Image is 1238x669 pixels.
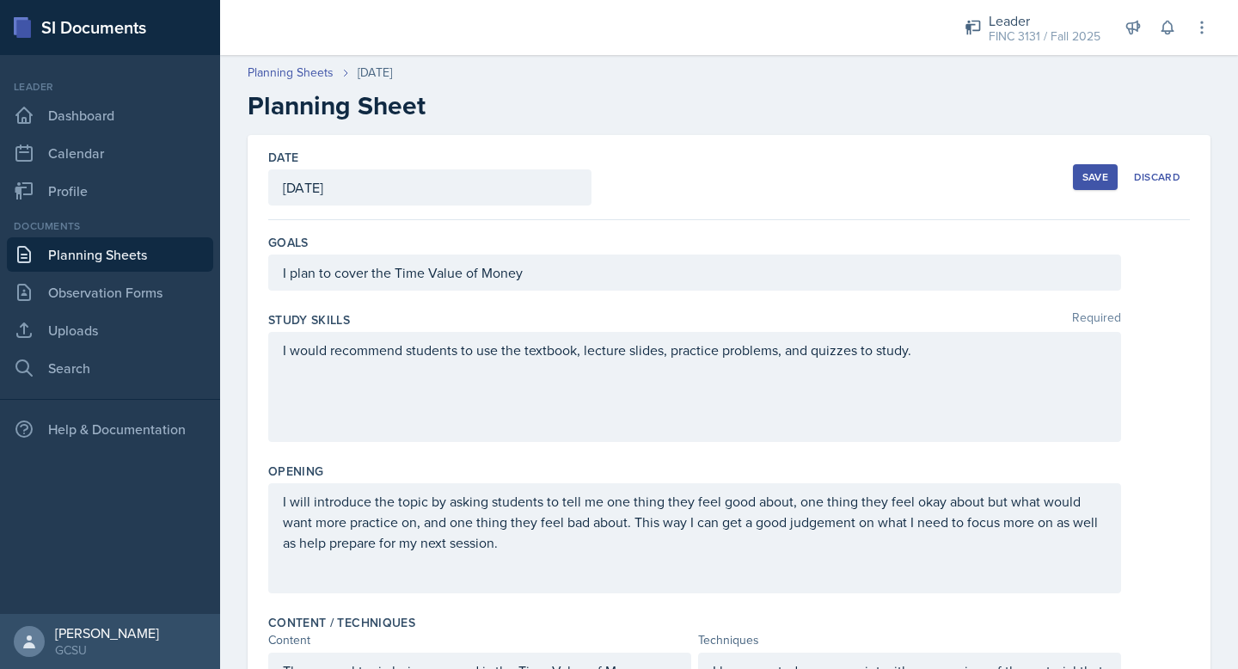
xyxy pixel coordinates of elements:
[268,234,309,251] label: Goals
[7,313,213,347] a: Uploads
[55,641,159,659] div: GCSU
[1125,164,1190,190] button: Discard
[268,311,350,328] label: Study Skills
[358,64,392,82] div: [DATE]
[268,631,691,649] div: Content
[248,64,334,82] a: Planning Sheets
[7,136,213,170] a: Calendar
[248,90,1210,121] h2: Planning Sheet
[7,351,213,385] a: Search
[55,624,159,641] div: [PERSON_NAME]
[283,262,1106,283] p: I plan to cover the Time Value of Money
[283,340,1106,360] p: I would recommend students to use the textbook, lecture slides, practice problems, and quizzes to...
[7,218,213,234] div: Documents
[7,412,213,446] div: Help & Documentation
[1082,170,1108,184] div: Save
[989,10,1100,31] div: Leader
[7,174,213,208] a: Profile
[7,98,213,132] a: Dashboard
[283,491,1106,553] p: I will introduce the topic by asking students to tell me one thing they feel good about, one thin...
[698,631,1121,649] div: Techniques
[268,614,415,631] label: Content / Techniques
[7,79,213,95] div: Leader
[989,28,1100,46] div: FINC 3131 / Fall 2025
[1073,164,1118,190] button: Save
[268,463,323,480] label: Opening
[1072,311,1121,328] span: Required
[7,275,213,310] a: Observation Forms
[1134,170,1180,184] div: Discard
[268,149,298,166] label: Date
[7,237,213,272] a: Planning Sheets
